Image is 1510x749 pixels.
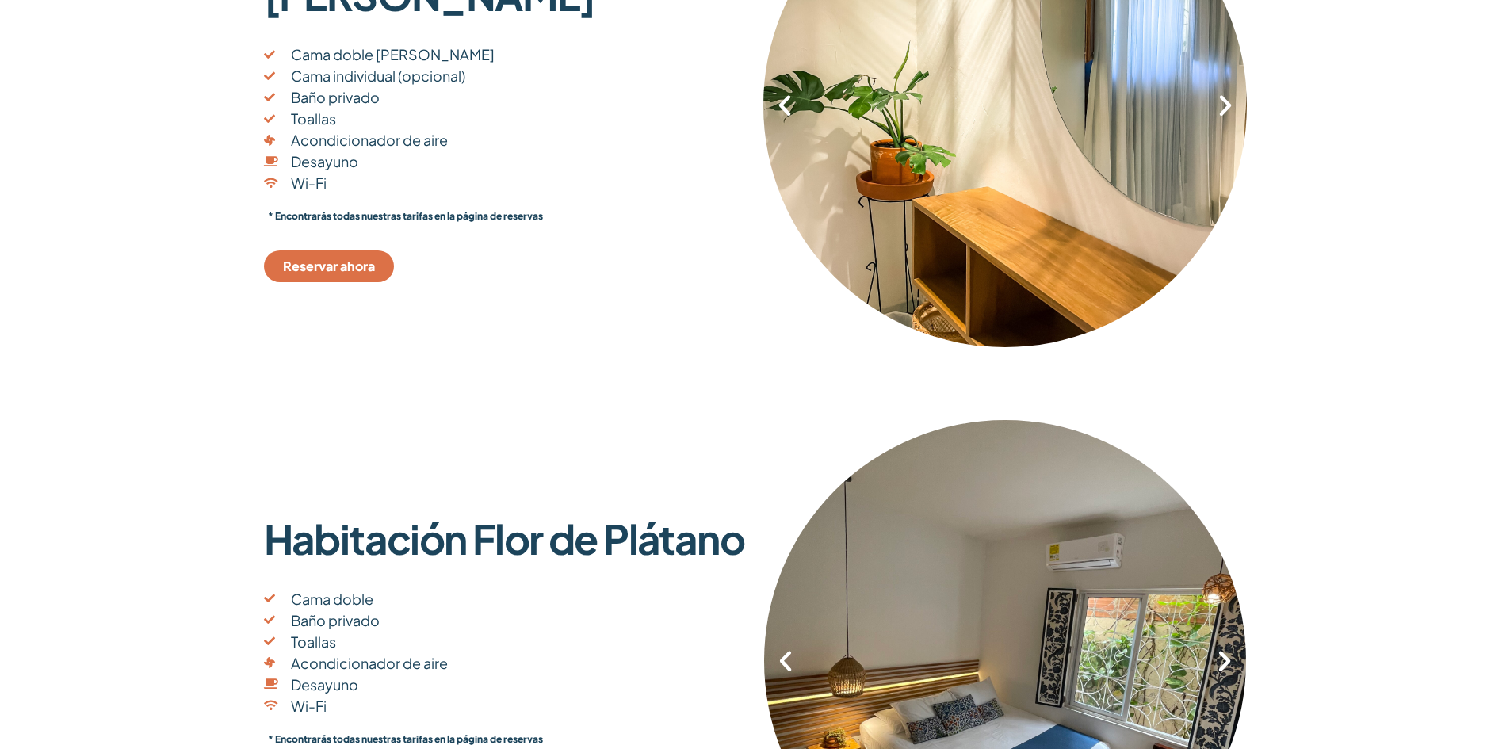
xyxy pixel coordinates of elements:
[291,654,448,672] font: Acondicionador de aire
[291,109,336,128] font: Toallas
[1211,648,1238,674] div: Siguiente diapositiva
[291,67,465,85] font: Cama individual (opcional)
[291,174,327,192] font: Wi-Fi
[291,675,358,694] font: Desayuno
[1212,92,1239,119] div: Siguiente diapositiva
[268,210,543,222] font: * Encontrarás todas nuestras tarifas en la página de reservas
[291,45,495,63] font: Cama doble [PERSON_NAME]
[771,92,798,119] div: Diapositiva anterior
[291,88,380,106] font: Baño privado
[268,733,543,745] font: * Encontrarás todas nuestras tarifas en la página de reservas
[264,250,394,282] a: Reservar ahora
[283,258,375,274] font: Reservar ahora
[291,611,380,629] font: Baño privado
[291,697,327,715] font: Wi-Fi
[291,632,336,651] font: Toallas
[772,648,799,674] div: Diapositiva anterior
[291,152,358,170] font: Desayuno
[291,131,448,149] font: Acondicionador de aire
[264,513,744,564] font: Habitación Flor de Plátano
[291,590,373,608] font: Cama doble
